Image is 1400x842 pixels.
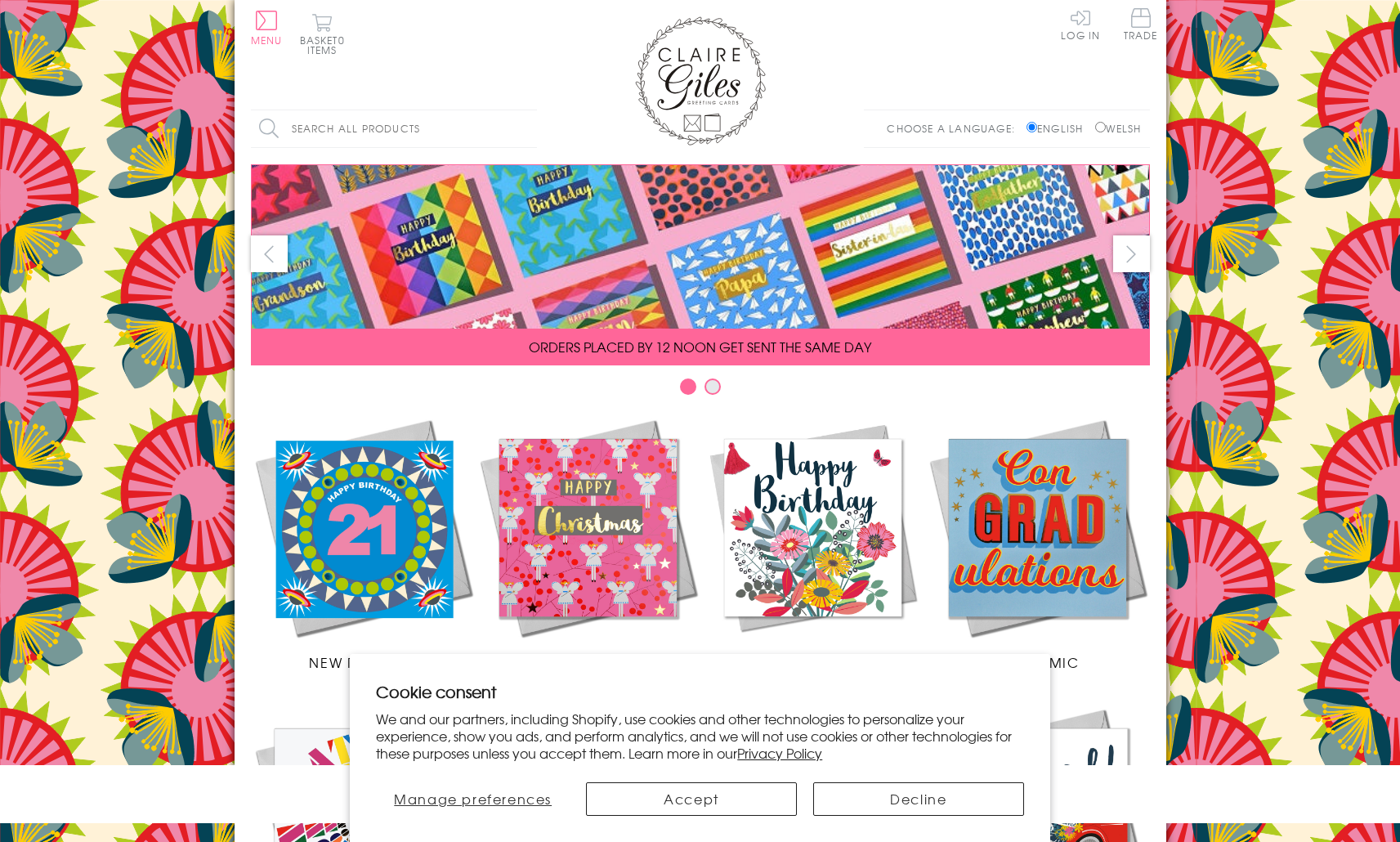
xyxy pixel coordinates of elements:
a: Log In [1061,8,1100,40]
a: Trade [1124,8,1158,43]
span: Christmas [546,652,629,672]
button: Carousel Page 2 [704,378,721,395]
label: Welsh [1095,121,1142,136]
button: Basket0 items [300,13,345,55]
img: Claire Giles Greetings Cards [635,16,766,146]
p: Choose a language: [887,121,1023,136]
div: Carousel Pagination [251,378,1150,403]
button: Accept [586,782,797,816]
label: English [1027,121,1091,136]
span: Birthdays [773,652,852,672]
a: Academic [925,415,1150,672]
span: Academic [995,652,1080,672]
button: next [1113,235,1150,272]
span: Menu [251,33,283,47]
span: Trade [1124,8,1158,40]
button: Decline [813,782,1024,816]
input: Welsh [1095,122,1106,132]
button: Carousel Page 1 (Current Slide) [680,378,696,395]
p: We and our partners, including Shopify, use cookies and other technologies to personalize your ex... [376,710,1024,761]
a: Birthdays [700,415,925,672]
button: Manage preferences [376,782,570,816]
span: ORDERS PLACED BY 12 NOON GET SENT THE SAME DAY [529,337,871,356]
input: Search all products [251,110,537,147]
button: Menu [251,11,283,45]
input: English [1027,122,1037,132]
span: 0 items [307,33,345,57]
span: New Releases [309,652,416,672]
a: New Releases [251,415,476,672]
h2: Cookie consent [376,680,1024,703]
a: Christmas [476,415,700,672]
button: prev [251,235,288,272]
span: Manage preferences [394,789,552,808]
input: Search [521,110,537,147]
a: Privacy Policy [737,743,822,763]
